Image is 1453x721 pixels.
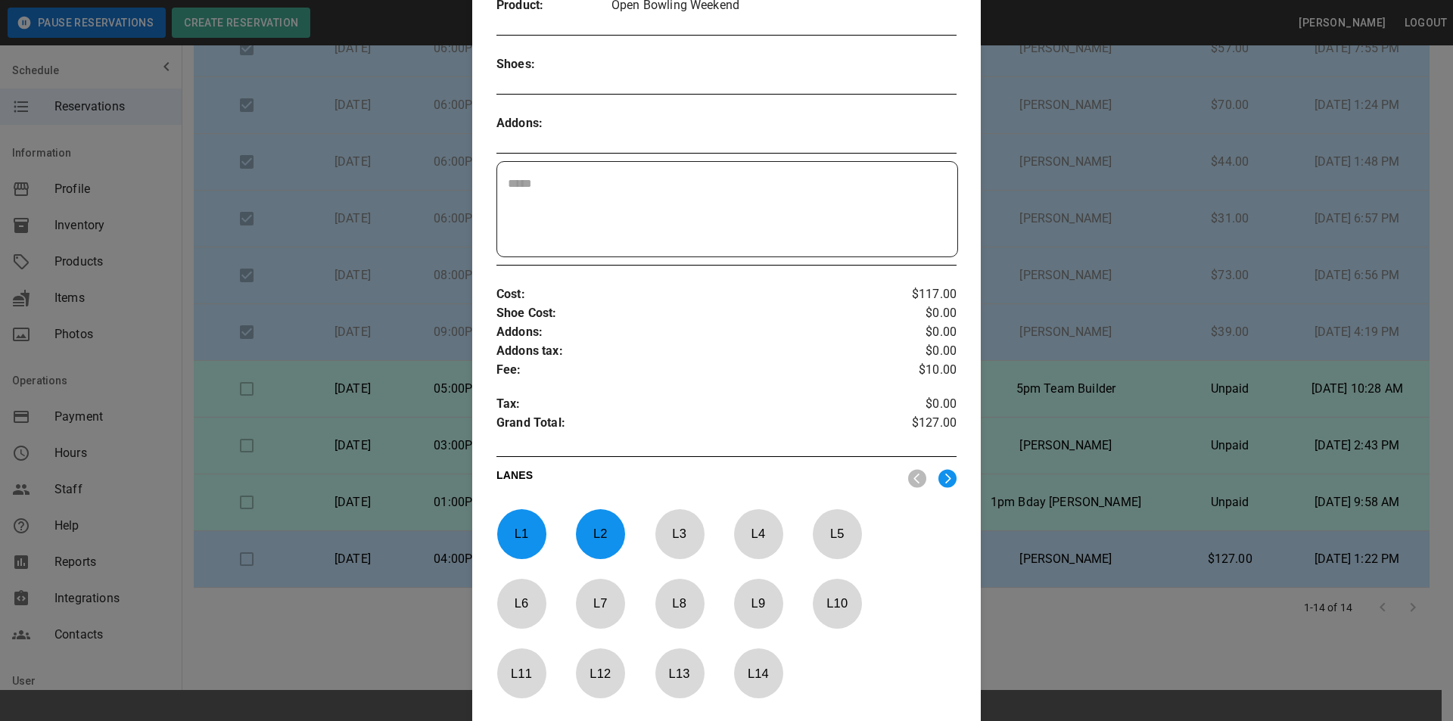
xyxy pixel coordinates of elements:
[575,586,625,621] p: L 7
[880,361,957,380] p: $10.00
[655,586,705,621] p: L 8
[496,55,611,74] p: Shoes :
[812,586,862,621] p: L 10
[880,304,957,323] p: $0.00
[733,516,783,552] p: L 4
[496,304,880,323] p: Shoe Cost :
[496,285,880,304] p: Cost :
[733,586,783,621] p: L 9
[880,414,957,437] p: $127.00
[938,469,957,488] img: right.svg
[575,655,625,691] p: L 12
[575,516,625,552] p: L 2
[496,323,880,342] p: Addons :
[496,342,880,361] p: Addons tax :
[812,516,862,552] p: L 5
[496,586,546,621] p: L 6
[880,342,957,361] p: $0.00
[733,655,783,691] p: L 14
[496,114,611,133] p: Addons :
[496,361,880,380] p: Fee :
[880,323,957,342] p: $0.00
[655,655,705,691] p: L 13
[496,414,880,437] p: Grand Total :
[496,516,546,552] p: L 1
[496,395,880,414] p: Tax :
[496,468,896,489] p: LANES
[880,285,957,304] p: $117.00
[880,395,957,414] p: $0.00
[496,655,546,691] p: L 11
[908,469,926,488] img: nav_left.svg
[655,516,705,552] p: L 3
